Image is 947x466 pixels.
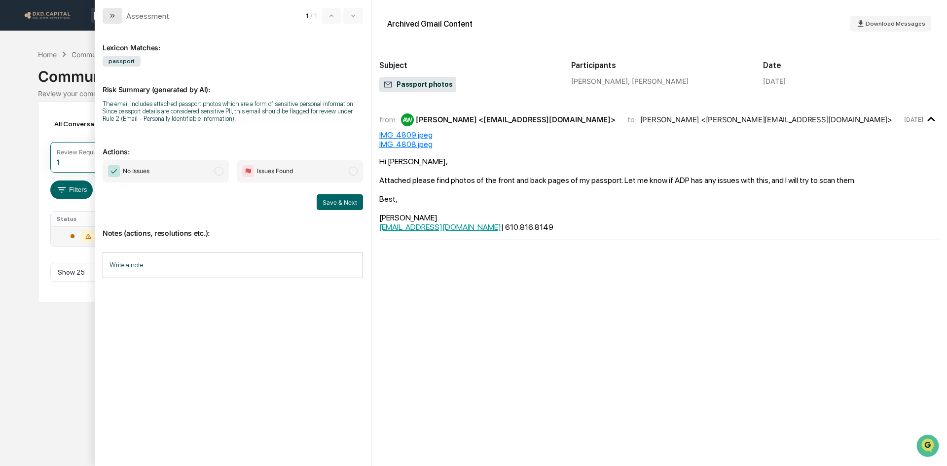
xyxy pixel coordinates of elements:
div: Communications Archive [38,60,909,85]
div: 1 [57,158,60,166]
button: Filters [50,180,93,199]
span: Issues Found [257,166,293,176]
div: Review your communication records across channels [38,89,909,98]
span: Data Lookup [20,143,62,153]
img: Checkmark [108,165,120,177]
div: [PERSON_NAME] [379,213,939,222]
div: We're available if you need us! [34,85,125,93]
span: to: [627,115,636,124]
a: 🗄️Attestations [68,120,126,138]
p: Actions: [103,136,363,156]
div: Home [38,50,57,59]
div: Communications Archive [72,50,151,59]
div: [PERSON_NAME], [PERSON_NAME] [571,77,747,85]
span: No Issues [123,166,149,176]
div: Attached please find photos of the front and back pages of my passport. Let me know if ADP has an... [379,176,939,232]
div: Start new chat [34,75,162,85]
a: [EMAIL_ADDRESS][DOMAIN_NAME] [379,222,501,232]
button: Download Messages [850,16,931,32]
span: / 1 [310,12,320,20]
div: [PERSON_NAME] <[PERSON_NAME][EMAIL_ADDRESS][DOMAIN_NAME]> [640,115,892,124]
span: Passport photos [383,80,452,90]
th: Status [51,212,115,226]
span: Download Messages [866,20,925,27]
img: 1746055101610-c473b297-6a78-478c-a979-82029cc54cd1 [10,75,28,93]
p: Risk Summary (generated by AI): [103,73,363,94]
div: [DATE] [763,77,786,85]
div: AW [401,113,414,126]
div: Review Required [57,148,104,156]
p: Notes (actions, resolutions etc.): [103,217,363,237]
span: passport [103,56,141,67]
div: IMG_4808.jpeg [379,140,939,149]
div: All Conversations [50,116,125,132]
span: from: [379,115,397,124]
div: Archived Gmail Content [387,19,473,29]
a: 🔎Data Lookup [6,139,66,157]
div: | 610.816.8149 [379,222,939,232]
time: Monday, September 8, 2025 at 1:49:21 PM [904,116,923,123]
h2: Date [763,61,939,70]
img: Flag [242,165,254,177]
img: logo [24,10,71,20]
div: Assessment [126,11,169,21]
span: 1 [306,12,308,20]
a: 🖐️Preclearance [6,120,68,138]
span: Attestations [81,124,122,134]
button: Save & Next [317,194,363,210]
p: How can we help? [10,21,180,36]
div: IMG_4809.jpeg [379,130,939,140]
div: 🗄️ [72,125,79,133]
div: [PERSON_NAME] <[EMAIL_ADDRESS][DOMAIN_NAME]> [416,115,616,124]
iframe: Open customer support [915,433,942,460]
span: Preclearance [20,124,64,134]
div: 🔎 [10,144,18,152]
div: Hi [PERSON_NAME], [379,157,939,166]
h2: Participants [571,61,747,70]
div: The email includes attached passport photos which are a form of sensitive personal information. S... [103,100,363,122]
button: Start new chat [168,78,180,90]
a: Powered byPylon [70,167,119,175]
div: Lexicon Matches: [103,32,363,52]
div: Best, [379,194,939,232]
div: 🖐️ [10,125,18,133]
span: Pylon [98,167,119,175]
h2: Subject [379,61,555,70]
